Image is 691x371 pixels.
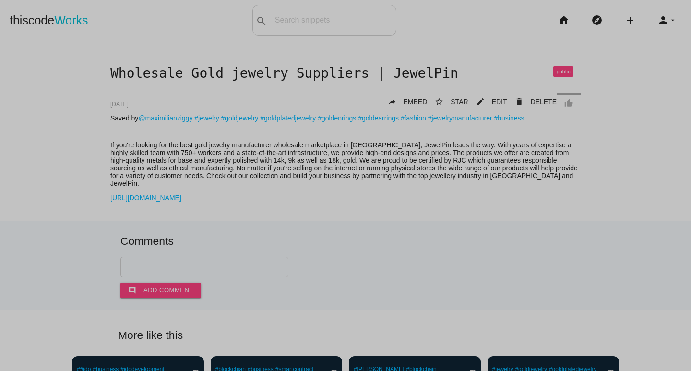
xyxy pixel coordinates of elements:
i: mode_edit [476,93,485,110]
span: EMBED [404,98,428,106]
p: If you're looking for the best gold jewelry manufacturer wholesale marketplace in [GEOGRAPHIC_DAT... [110,141,581,187]
i: explore [591,5,603,36]
a: #goldenrings [318,114,356,122]
button: search [253,5,270,35]
button: star_borderSTAR [427,93,468,110]
a: #fashion [401,114,426,122]
span: Works [54,13,88,27]
i: add [624,5,636,36]
i: arrow_drop_down [669,5,677,36]
input: Search snippets [270,10,396,30]
h1: Wholesale Gold jewelry Suppliers | JewelPin [110,66,581,81]
i: search [256,6,267,36]
i: comment [128,283,136,298]
h5: More like this [104,329,587,341]
a: @maximilianziggy [138,114,192,122]
span: EDIT [492,98,507,106]
button: commentAdd comment [120,283,201,298]
h5: Comments [120,235,571,247]
a: #goldearrings [358,114,399,122]
i: star_border [435,93,443,110]
a: #jewelry [194,114,219,122]
a: mode_editEDIT [468,93,507,110]
a: thiscodeWorks [10,5,88,36]
a: Delete Post [507,93,557,110]
a: #business [494,114,524,122]
a: replyEMBED [380,93,428,110]
a: #jewelrymanufacturer [428,114,492,122]
i: delete [515,93,524,110]
a: [URL][DOMAIN_NAME] [110,194,181,202]
i: person [657,5,669,36]
i: reply [388,93,396,110]
span: [DATE] [110,101,129,108]
i: home [558,5,570,36]
p: Saved by [110,114,581,122]
a: #goldplatedjewelry [260,114,316,122]
a: #goldjewelry [221,114,259,122]
span: STAR [451,98,468,106]
span: DELETE [531,98,557,106]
